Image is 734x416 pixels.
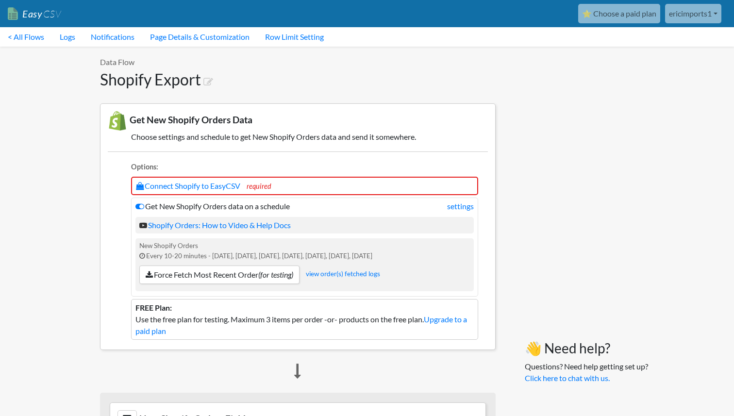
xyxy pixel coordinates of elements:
li: Get New Shopify Orders data on a schedule [131,198,478,297]
a: Upgrade to a paid plan [135,315,467,335]
a: Page Details & Customization [142,27,257,47]
b: FREE Plan: [135,303,172,312]
a: Click here to chat with us. [525,373,610,383]
a: Notifications [83,27,142,47]
a: ⭐ Choose a paid plan [578,4,660,23]
a: Force Fetch Most Recent Order(for testing) [139,266,300,284]
div: New Shopify Orders Every 10-20 minutes - [DATE], [DATE], [DATE], [DATE], [DATE], [DATE], [DATE] [135,238,474,291]
h3: Get New Shopify Orders Data [108,111,488,131]
i: (for testing) [258,270,293,279]
h3: 👋 Need help? [525,340,648,357]
img: New Shopify Orders [108,111,127,131]
a: Connect Shopify to EasyCSV [136,181,240,190]
a: EasyCSV [8,4,61,24]
li: Options: [131,162,478,175]
a: Row Limit Setting [257,27,332,47]
a: Shopify Orders: How to Video & Help Docs [139,220,291,230]
span: required [247,182,271,190]
h1: Shopify Export [100,70,496,89]
a: Logs [52,27,83,47]
p: Questions? Need help getting set up? [525,361,648,384]
p: Data Flow [100,56,496,68]
a: settings [447,200,474,212]
span: CSV [42,8,61,20]
li: Use the free plan for testing. Maximum 3 items per order -or- products on the free plan. [131,299,478,340]
a: ericimports1 [665,4,721,23]
h5: Choose settings and schedule to get New Shopify Orders data and send it somewhere. [108,132,488,141]
a: view order(s) fetched logs [306,270,380,278]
